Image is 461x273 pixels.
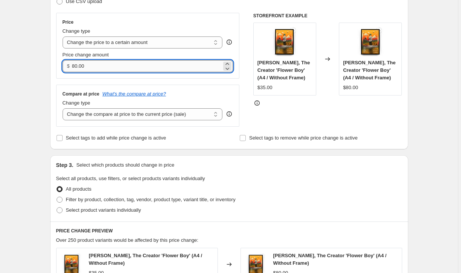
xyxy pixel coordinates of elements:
[66,207,141,213] span: Select product variants individually
[225,110,233,118] div: help
[343,84,358,91] div: $80.00
[76,161,174,169] p: Select which products should change in price
[67,63,70,69] span: $
[355,27,386,57] img: 1_fec7d60c-4832-4e08-bc5a-1dbb2baed3ac_80x.png
[56,161,74,169] h2: Step 3.
[249,135,358,141] span: Select tags to remove while price change is active
[56,237,199,243] span: Over 250 product variants would be affected by this price change:
[63,52,109,58] span: Price change amount
[89,253,202,266] span: [PERSON_NAME], The Creator 'Flower Boy' (A4 / Without Frame)
[103,91,166,97] button: What's the compare at price?
[63,19,74,25] h3: Price
[257,84,273,91] div: $35.00
[63,28,90,34] span: Change type
[257,60,310,80] span: [PERSON_NAME], The Creator 'Flower Boy' (A4 / Without Frame)
[225,38,233,46] div: help
[63,91,100,97] h3: Compare at price
[63,100,90,106] span: Change type
[253,13,402,19] h6: STOREFRONT EXAMPLE
[66,186,92,192] span: All products
[273,253,387,266] span: [PERSON_NAME], The Creator 'Flower Boy' (A4 / Without Frame)
[270,27,300,57] img: 1_fec7d60c-4832-4e08-bc5a-1dbb2baed3ac_80x.png
[56,228,402,234] h6: PRICE CHANGE PREVIEW
[343,60,395,80] span: [PERSON_NAME], The Creator 'Flower Boy' (A4 / Without Frame)
[56,176,205,181] span: Select all products, use filters, or select products variants individually
[72,60,222,72] input: 80.00
[66,135,166,141] span: Select tags to add while price change is active
[66,197,236,202] span: Filter by product, collection, tag, vendor, product type, variant title, or inventory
